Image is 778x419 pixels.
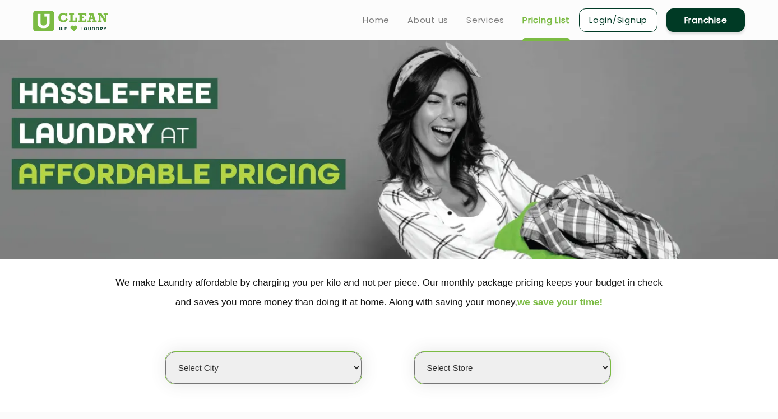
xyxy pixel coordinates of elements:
[522,13,570,27] a: Pricing List
[407,13,448,27] a: About us
[33,273,745,312] p: We make Laundry affordable by charging you per kilo and not per piece. Our monthly package pricin...
[579,8,657,32] a: Login/Signup
[517,297,603,308] span: we save your time!
[666,8,745,32] a: Franchise
[363,13,390,27] a: Home
[466,13,504,27] a: Services
[33,11,108,31] img: UClean Laundry and Dry Cleaning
